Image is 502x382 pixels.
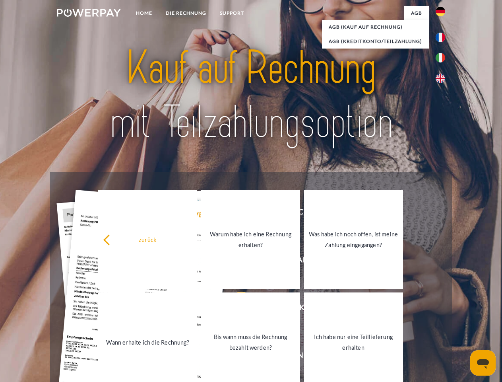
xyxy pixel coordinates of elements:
a: SUPPORT [213,6,251,20]
img: de [436,7,445,16]
div: Wann erhalte ich die Rechnung? [103,337,192,347]
iframe: Schaltfläche zum Öffnen des Messaging-Fensters [470,350,496,376]
a: agb [404,6,429,20]
a: AGB (Kauf auf Rechnung) [322,20,429,34]
a: Home [129,6,159,20]
a: DIE RECHNUNG [159,6,213,20]
img: en [436,74,445,83]
img: it [436,53,445,62]
img: logo-powerpay-white.svg [57,9,121,17]
div: Was habe ich noch offen, ist meine Zahlung eingegangen? [309,229,398,250]
div: Bis wann muss die Rechnung bezahlt werden? [206,331,295,353]
a: AGB (Kreditkonto/Teilzahlung) [322,34,429,49]
img: fr [436,33,445,42]
div: Warum habe ich eine Rechnung erhalten? [206,229,295,250]
div: zurück [103,234,192,245]
img: title-powerpay_de.svg [76,38,426,152]
a: Was habe ich noch offen, ist meine Zahlung eingegangen? [304,190,403,289]
div: Ich habe nur eine Teillieferung erhalten [309,331,398,353]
